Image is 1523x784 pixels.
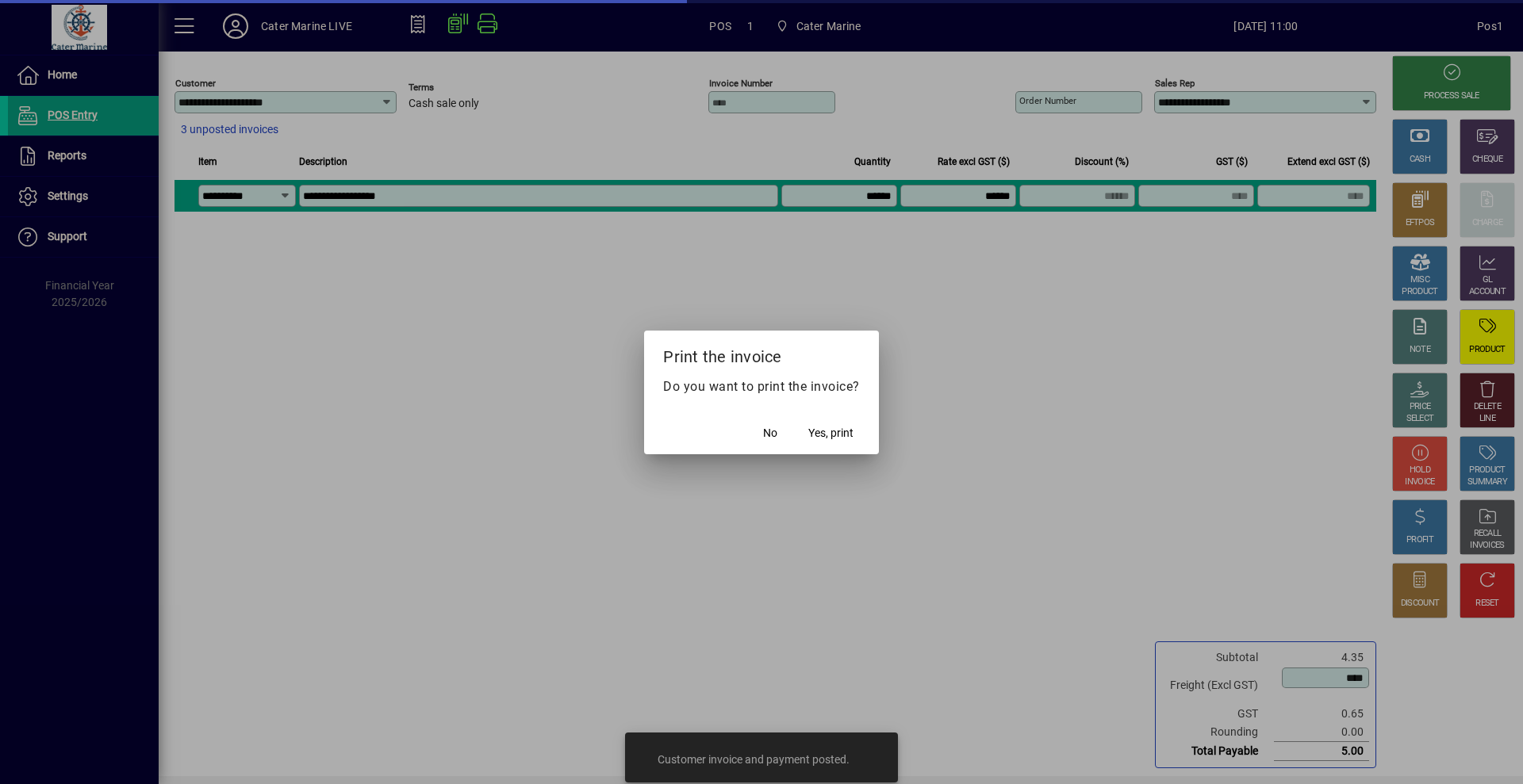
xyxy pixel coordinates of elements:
[644,331,879,377] h2: Print the invoice
[663,377,860,396] p: Do you want to print the invoice?
[808,425,854,442] span: Yes, print
[763,425,777,442] span: No
[802,419,860,448] button: Yes, print
[745,419,796,448] button: No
